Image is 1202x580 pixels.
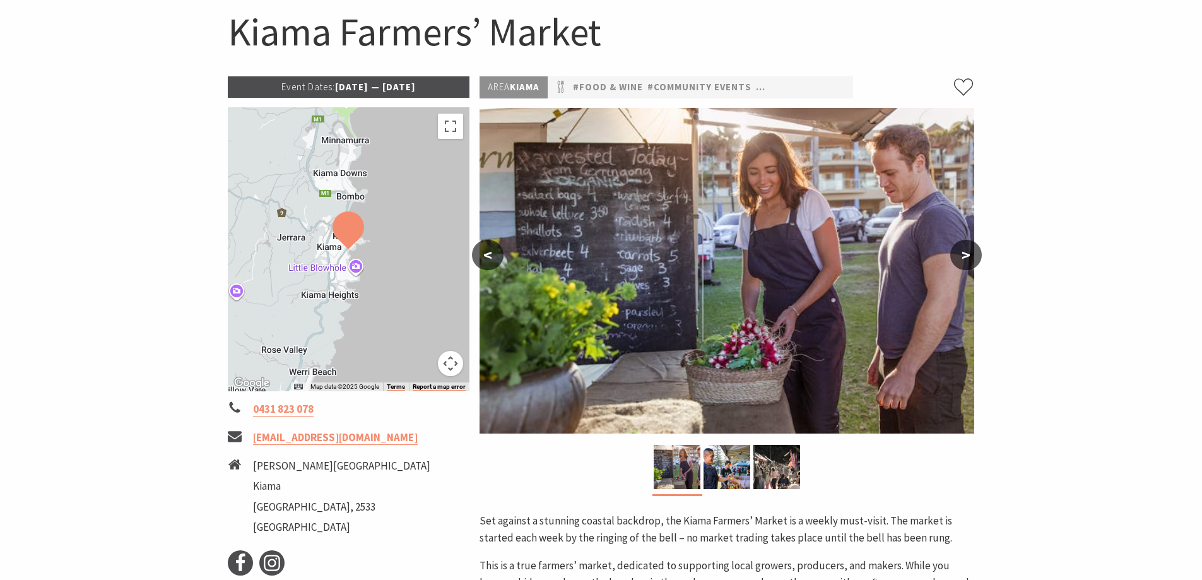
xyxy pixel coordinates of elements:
[294,382,303,391] button: Keyboard shortcuts
[756,80,843,95] a: #Family Friendly
[387,383,405,391] a: Terms (opens in new tab)
[573,80,643,95] a: #Food & Wine
[253,458,430,475] li: [PERSON_NAME][GEOGRAPHIC_DATA]
[253,478,430,495] li: Kiama
[413,383,466,391] a: Report a map error
[253,402,314,417] a: 0431 823 078
[704,445,750,489] img: Kiama-Farmers-Market-Credit-DNSW
[253,519,430,536] li: [GEOGRAPHIC_DATA]
[480,108,974,434] img: Kiama-Farmers-Market-Credit-DNSW
[438,114,463,139] button: Toggle fullscreen view
[228,76,470,98] p: [DATE] — [DATE]
[231,375,273,391] a: Open this area in Google Maps (opens a new window)
[253,430,418,445] a: [EMAIL_ADDRESS][DOMAIN_NAME]
[647,80,751,95] a: #Community Events
[438,351,463,376] button: Map camera controls
[488,81,510,93] span: Area
[472,240,504,270] button: <
[480,76,548,98] p: Kiama
[480,512,974,547] p: Set against a stunning coastal backdrop, the Kiama Farmers’ Market is a weekly must-visit. The ma...
[310,383,379,390] span: Map data ©2025 Google
[281,81,335,93] span: Event Dates:
[950,240,982,270] button: >
[753,445,800,489] img: Kiama Farmers Market
[847,80,899,95] a: #Markets
[654,445,700,489] img: Kiama-Farmers-Market-Credit-DNSW
[253,499,430,516] li: [GEOGRAPHIC_DATA], 2533
[231,375,273,391] img: Google
[228,6,975,57] h1: Kiama Farmers’ Market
